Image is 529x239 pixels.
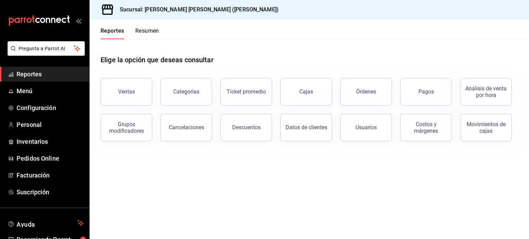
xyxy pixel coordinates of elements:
span: Reportes [17,69,84,79]
div: Movimientos de cajas [465,121,507,134]
span: Suscripción [17,187,84,197]
span: Facturación [17,171,84,180]
button: Resumen [135,28,159,39]
button: Análisis de venta por hora [460,78,512,106]
button: Movimientos de cajas [460,114,512,141]
button: Ventas [101,78,152,106]
button: Descuentos [220,114,272,141]
div: navigation tabs [101,28,159,39]
span: Pregunta a Parrot AI [19,45,74,52]
button: Grupos modificadores [101,114,152,141]
button: Cancelaciones [160,114,212,141]
span: Personal [17,120,84,129]
button: Pregunta a Parrot AI [8,41,85,56]
button: open_drawer_menu [76,18,81,23]
button: Ticket promedio [220,78,272,106]
span: Menú [17,86,84,96]
button: Datos de clientes [280,114,332,141]
a: Pregunta a Parrot AI [5,50,85,57]
button: Categorías [160,78,212,106]
h1: Elige la opción que deseas consultar [101,55,214,65]
div: Datos de clientes [286,124,327,131]
div: Grupos modificadores [105,121,148,134]
div: Categorías [173,88,199,95]
span: Ayuda [17,219,75,227]
div: Usuarios [355,124,377,131]
a: Cajas [280,78,332,106]
div: Cajas [299,88,313,96]
span: Pedidos Online [17,154,84,163]
div: Pagos [418,88,434,95]
div: Ticket promedio [227,88,266,95]
span: Configuración [17,103,84,112]
div: Costos y márgenes [405,121,447,134]
div: Órdenes [356,88,376,95]
button: Órdenes [340,78,392,106]
span: Inventarios [17,137,84,146]
div: Descuentos [232,124,261,131]
button: Costos y márgenes [400,114,452,141]
div: Análisis de venta por hora [465,85,507,98]
button: Usuarios [340,114,392,141]
button: Reportes [101,28,124,39]
h3: Sucursal: [PERSON_NAME] [PERSON_NAME] ([PERSON_NAME]) [114,6,279,14]
div: Cancelaciones [169,124,204,131]
div: Ventas [118,88,135,95]
button: Pagos [400,78,452,106]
